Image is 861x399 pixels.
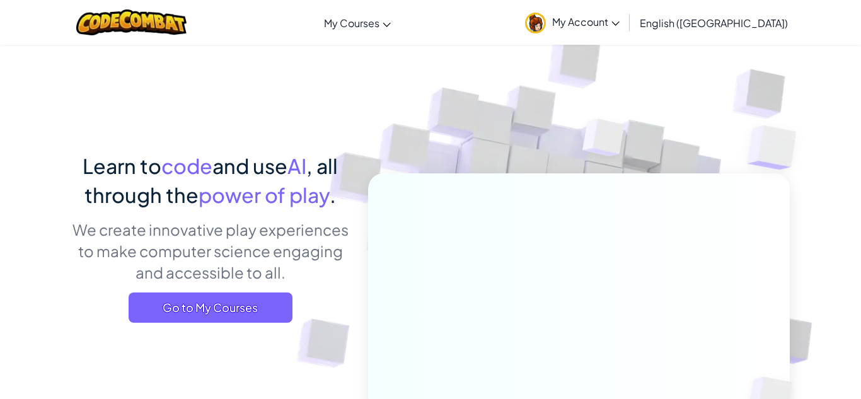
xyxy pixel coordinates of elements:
[722,95,831,201] img: Overlap cubes
[212,153,287,178] span: and use
[330,182,336,207] span: .
[199,182,330,207] span: power of play
[525,13,546,33] img: avatar
[76,9,187,35] img: CodeCombat logo
[287,153,306,178] span: AI
[83,153,161,178] span: Learn to
[559,94,650,188] img: Overlap cubes
[324,16,379,30] span: My Courses
[318,6,397,40] a: My Courses
[161,153,212,178] span: code
[633,6,794,40] a: English ([GEOGRAPHIC_DATA])
[640,16,788,30] span: English ([GEOGRAPHIC_DATA])
[552,15,620,28] span: My Account
[519,3,626,42] a: My Account
[71,219,349,283] p: We create innovative play experiences to make computer science engaging and accessible to all.
[129,292,292,323] a: Go to My Courses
